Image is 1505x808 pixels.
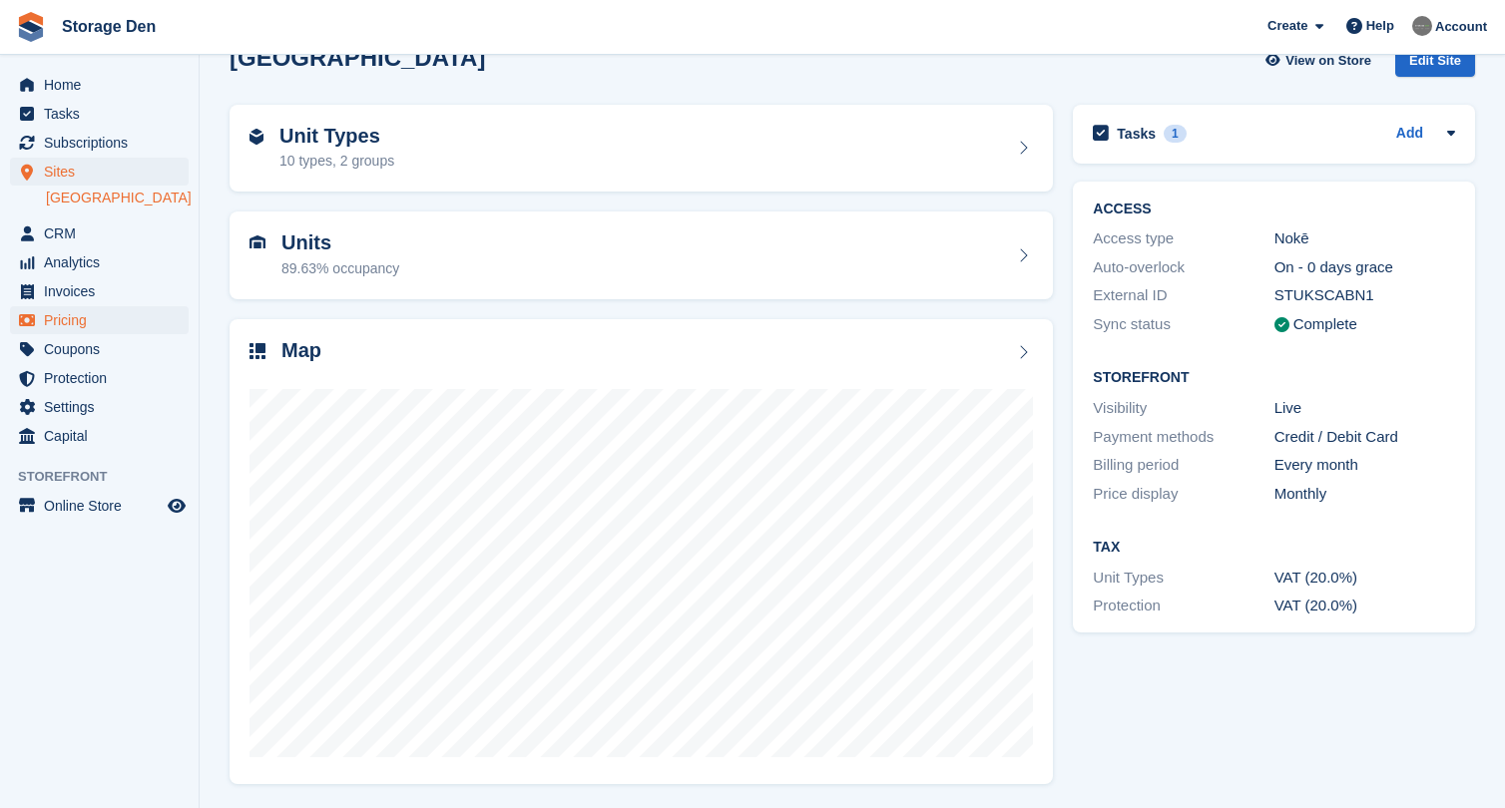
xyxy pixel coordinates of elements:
[279,151,394,172] div: 10 types, 2 groups
[44,335,164,363] span: Coupons
[281,258,399,279] div: 89.63% occupancy
[1395,44,1475,85] a: Edit Site
[1274,595,1455,617] div: VAT (20.0%)
[44,393,164,421] span: Settings
[281,231,399,254] h2: Units
[1093,483,1273,506] div: Price display
[1093,313,1273,336] div: Sync status
[16,12,46,42] img: stora-icon-8386f47178a22dfd0bd8f6a31ec36ba5ce8667c1dd55bd0f319d3a0aa187defe.svg
[230,105,1053,193] a: Unit Types 10 types, 2 groups
[10,393,189,421] a: menu
[1267,16,1307,36] span: Create
[1093,256,1273,279] div: Auto-overlock
[10,422,189,450] a: menu
[1093,426,1273,449] div: Payment methods
[10,129,189,157] a: menu
[1093,370,1455,386] h2: Storefront
[279,125,394,148] h2: Unit Types
[10,71,189,99] a: menu
[10,277,189,305] a: menu
[44,248,164,276] span: Analytics
[1274,284,1455,307] div: STUKSCABN1
[1395,44,1475,77] div: Edit Site
[44,129,164,157] span: Subscriptions
[10,492,189,520] a: menu
[1274,227,1455,250] div: Nokē
[10,158,189,186] a: menu
[46,189,189,207] a: [GEOGRAPHIC_DATA]
[10,248,189,276] a: menu
[1262,44,1379,77] a: View on Store
[1412,16,1432,36] img: Brian Barbour
[1274,256,1455,279] div: On - 0 days grace
[165,494,189,518] a: Preview store
[230,211,1053,299] a: Units 89.63% occupancy
[10,100,189,128] a: menu
[1274,454,1455,477] div: Every month
[230,44,485,71] h2: [GEOGRAPHIC_DATA]
[1293,313,1357,336] div: Complete
[1285,51,1371,71] span: View on Store
[10,306,189,334] a: menu
[18,467,199,487] span: Storefront
[10,335,189,363] a: menu
[44,422,164,450] span: Capital
[1274,567,1455,590] div: VAT (20.0%)
[1396,123,1423,146] a: Add
[1093,227,1273,250] div: Access type
[230,319,1053,785] a: Map
[250,343,265,359] img: map-icn-33ee37083ee616e46c38cad1a60f524a97daa1e2b2c8c0bc3eb3415660979fc1.svg
[250,129,263,145] img: unit-type-icn-2b2737a686de81e16bb02015468b77c625bbabd49415b5ef34ead5e3b44a266d.svg
[1093,595,1273,617] div: Protection
[44,219,164,247] span: CRM
[250,235,265,249] img: unit-icn-7be61d7bf1b0ce9d3e12c5938cc71ed9869f7b940bace4675aadf7bd6d80202e.svg
[44,306,164,334] span: Pricing
[1164,125,1187,143] div: 1
[1093,540,1455,556] h2: Tax
[1093,284,1273,307] div: External ID
[44,492,164,520] span: Online Store
[281,339,321,362] h2: Map
[1435,17,1487,37] span: Account
[1274,426,1455,449] div: Credit / Debit Card
[44,158,164,186] span: Sites
[1366,16,1394,36] span: Help
[44,364,164,392] span: Protection
[1274,397,1455,420] div: Live
[10,364,189,392] a: menu
[44,100,164,128] span: Tasks
[44,277,164,305] span: Invoices
[54,10,164,43] a: Storage Den
[1093,397,1273,420] div: Visibility
[1093,454,1273,477] div: Billing period
[1274,483,1455,506] div: Monthly
[10,219,189,247] a: menu
[1093,567,1273,590] div: Unit Types
[1093,202,1455,217] h2: ACCESS
[44,71,164,99] span: Home
[1117,125,1156,143] h2: Tasks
